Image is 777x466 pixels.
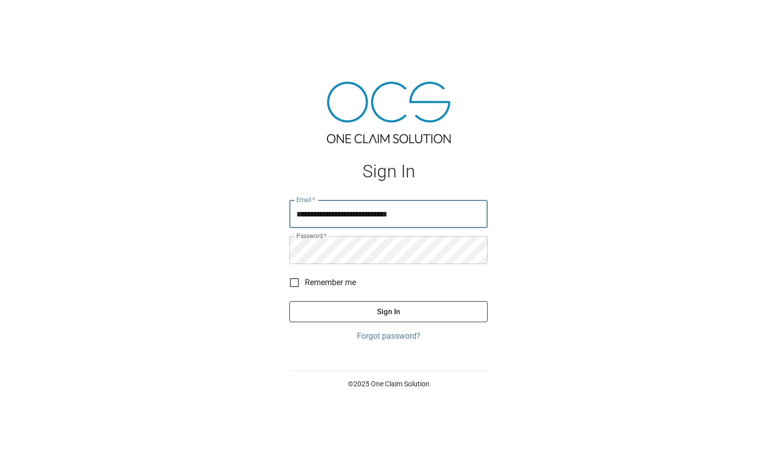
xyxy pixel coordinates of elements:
label: Password [296,231,326,240]
img: ocs-logo-tra.png [327,82,451,143]
h1: Sign In [289,161,488,182]
button: Sign In [289,301,488,322]
a: Forgot password? [289,330,488,342]
p: © 2025 One Claim Solution [289,379,488,389]
span: Remember me [305,277,356,289]
img: ocs-logo-white-transparent.png [12,6,52,26]
label: Email [296,195,315,204]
